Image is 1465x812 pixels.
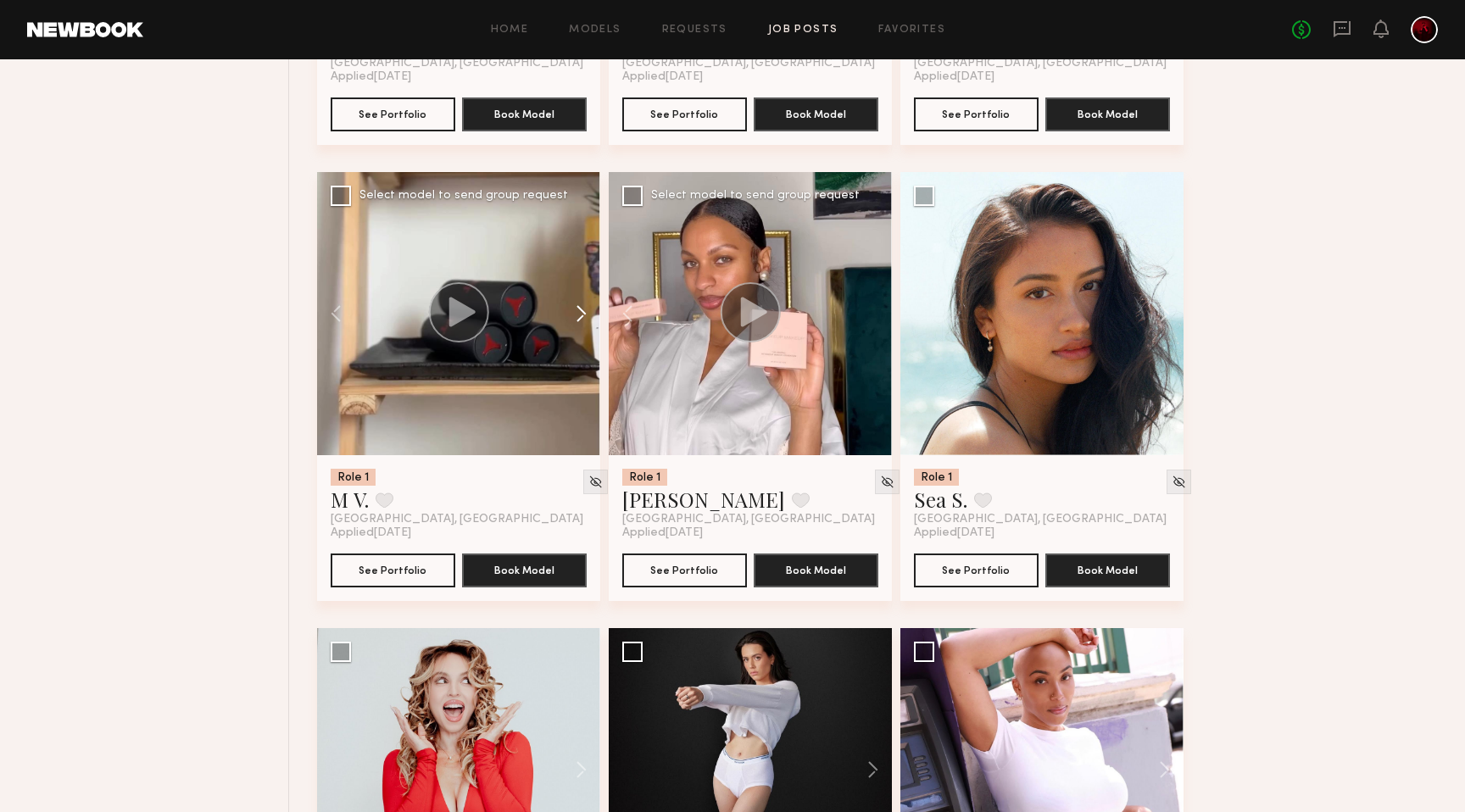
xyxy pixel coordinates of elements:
span: [GEOGRAPHIC_DATA], [GEOGRAPHIC_DATA] [331,513,583,526]
a: Models [569,25,621,36]
span: [GEOGRAPHIC_DATA], [GEOGRAPHIC_DATA] [331,57,583,70]
div: Applied [DATE] [914,526,1170,540]
span: [GEOGRAPHIC_DATA], [GEOGRAPHIC_DATA] [622,57,875,70]
a: Book Model [462,562,587,576]
div: Applied [DATE] [622,70,878,84]
span: [GEOGRAPHIC_DATA], [GEOGRAPHIC_DATA] [622,513,875,526]
a: Book Model [1045,106,1170,120]
a: Book Model [754,562,878,576]
div: Select model to send group request [651,190,860,202]
button: See Portfolio [622,553,747,587]
a: [PERSON_NAME] [622,486,785,513]
a: Sea S. [914,486,967,513]
div: Applied [DATE] [331,526,587,540]
div: Role 1 [331,469,376,486]
a: Home [491,25,529,36]
button: Book Model [1045,97,1170,131]
a: Book Model [462,106,587,120]
img: Unhide Model [588,475,603,489]
button: See Portfolio [331,97,455,131]
button: See Portfolio [914,553,1039,587]
div: Applied [DATE] [622,526,878,540]
div: Select model to send group request [359,190,568,202]
a: Book Model [1045,562,1170,576]
div: Role 1 [914,469,959,486]
button: Book Model [462,97,587,131]
span: [GEOGRAPHIC_DATA], [GEOGRAPHIC_DATA] [914,513,1167,526]
button: See Portfolio [331,553,455,587]
div: Applied [DATE] [914,70,1170,84]
img: Unhide Model [880,475,894,489]
button: See Portfolio [622,97,747,131]
a: Favorites [878,25,945,36]
a: Book Model [754,106,878,120]
div: Role 1 [622,469,667,486]
img: Unhide Model [1172,475,1186,489]
span: [GEOGRAPHIC_DATA], [GEOGRAPHIC_DATA] [914,57,1167,70]
button: See Portfolio [914,97,1039,131]
a: Requests [662,25,727,36]
button: Book Model [754,553,878,587]
a: M V. [331,486,369,513]
button: Book Model [1045,553,1170,587]
button: Book Model [754,97,878,131]
button: Book Model [462,553,587,587]
div: Applied [DATE] [331,70,587,84]
a: Job Posts [768,25,838,36]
